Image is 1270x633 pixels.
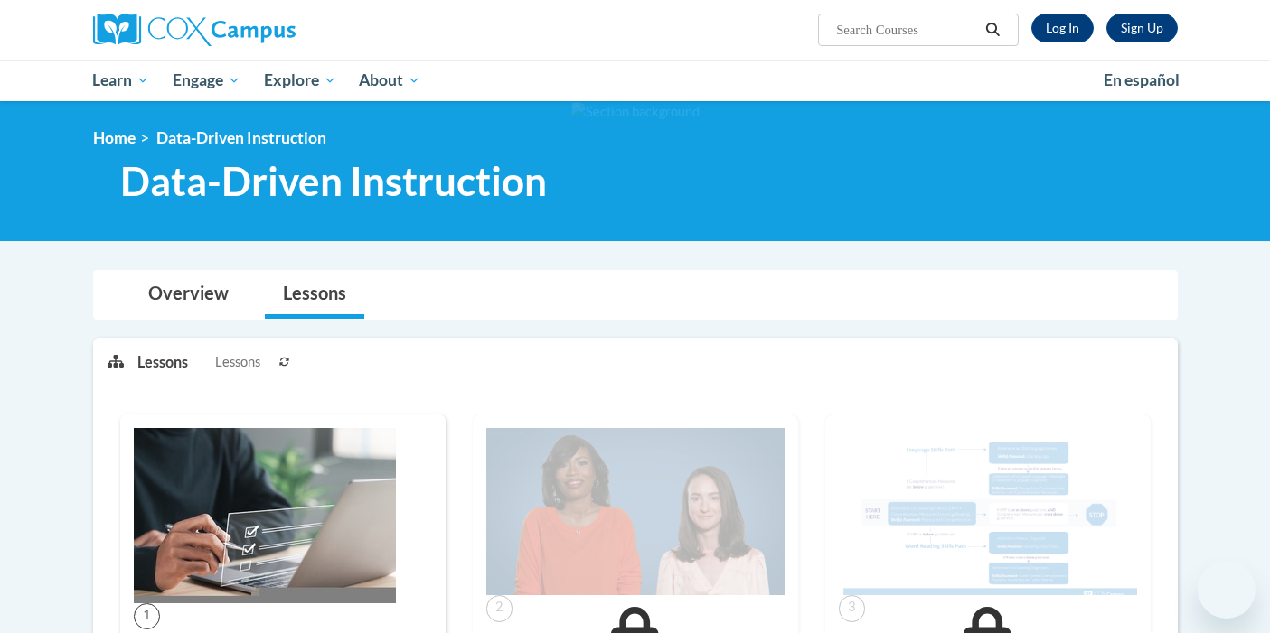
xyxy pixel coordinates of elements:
[1104,70,1180,89] span: En español
[1031,14,1094,42] a: Log In
[173,70,240,91] span: Engage
[92,70,149,91] span: Learn
[215,352,260,372] span: Lessons
[264,70,336,91] span: Explore
[1106,14,1178,42] a: Register
[161,60,252,101] a: Engage
[130,271,247,319] a: Overview
[265,271,364,319] a: Lessons
[1198,561,1256,619] iframe: Button to launch messaging window
[979,19,1006,41] button: Search
[839,428,1137,596] img: Course Image
[1092,61,1191,99] a: En español
[134,428,396,603] img: Course Image
[571,102,700,122] img: Section background
[93,14,437,46] a: Cox Campus
[81,60,162,101] a: Learn
[839,595,865,621] span: 3
[66,60,1205,101] div: Main menu
[834,19,979,41] input: Search Courses
[486,428,785,596] img: Course Image
[486,595,513,621] span: 2
[347,60,432,101] a: About
[134,603,160,629] span: 1
[120,157,547,205] span: Data-Driven Instruction
[252,60,348,101] a: Explore
[359,70,420,91] span: About
[93,128,136,147] a: Home
[93,14,296,46] img: Cox Campus
[156,128,326,147] span: Data-Driven Instruction
[137,352,188,372] p: Lessons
